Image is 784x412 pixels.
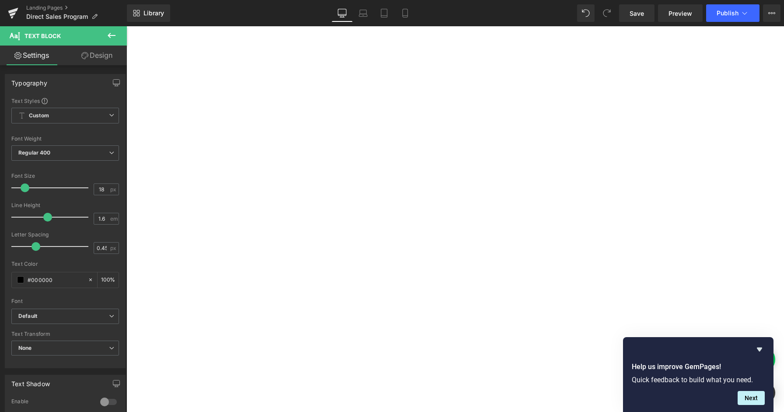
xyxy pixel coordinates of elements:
[11,97,119,104] div: Text Styles
[658,4,703,22] a: Preview
[353,4,374,22] a: Laptop
[374,4,395,22] a: Tablet
[717,10,738,17] span: Publish
[29,112,49,120] b: Custom
[11,202,119,208] div: Line Height
[632,362,765,372] h2: Help us improve GemPages!
[127,4,170,22] a: New Library
[577,4,595,22] button: Undo
[18,313,37,320] i: Default
[632,344,765,405] div: Help us improve GemPages!
[598,4,616,22] button: Redo
[65,46,129,65] a: Design
[26,13,88,20] span: Direct Sales Program
[110,245,118,251] span: px
[11,398,91,407] div: Enable
[28,275,84,285] input: Color
[11,298,119,304] div: Font
[110,187,118,192] span: px
[668,9,692,18] span: Preview
[11,173,119,179] div: Font Size
[630,9,644,18] span: Save
[11,375,50,387] div: Text Shadow
[706,4,759,22] button: Publish
[11,136,119,142] div: Font Weight
[18,345,32,351] b: None
[11,261,119,267] div: Text Color
[143,9,164,17] span: Library
[24,32,61,39] span: Text Block
[11,331,119,337] div: Text Transform
[110,216,118,222] span: em
[18,149,51,156] b: Regular 400
[332,4,353,22] a: Desktop
[632,376,765,384] p: Quick feedback to build what you need.
[754,344,765,355] button: Hide survey
[26,4,127,11] a: Landing Pages
[11,232,119,238] div: Letter Spacing
[763,4,780,22] button: More
[98,272,119,288] div: %
[395,4,416,22] a: Mobile
[738,391,765,405] button: Next question
[11,74,47,87] div: Typography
